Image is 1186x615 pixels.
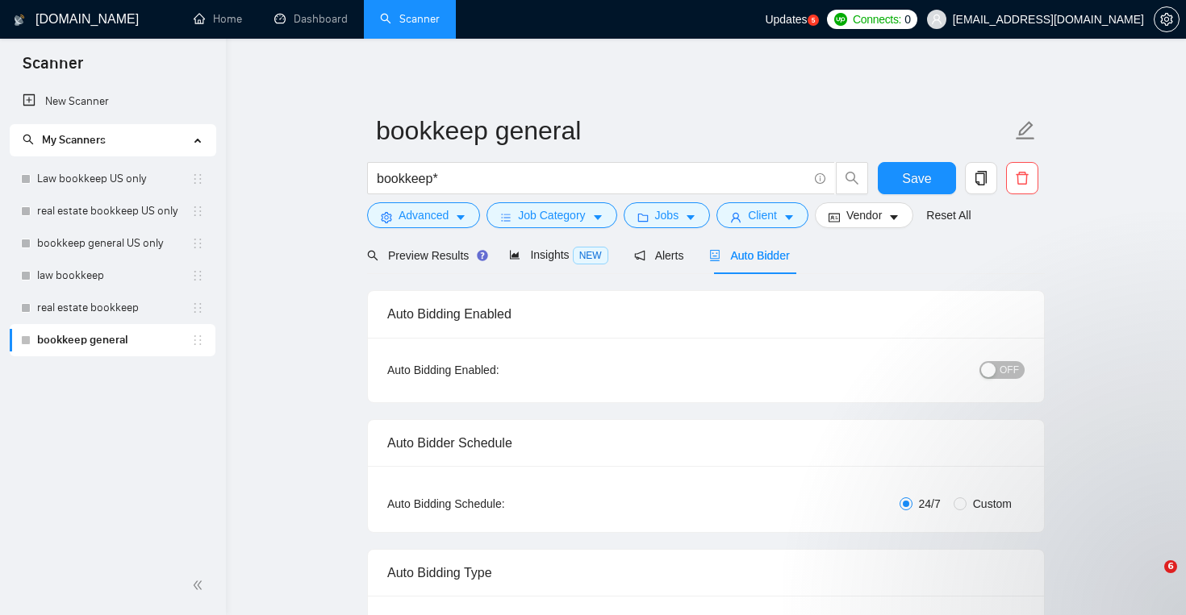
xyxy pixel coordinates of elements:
span: My Scanners [42,133,106,147]
span: search [23,134,34,145]
button: setting [1154,6,1180,32]
span: Advanced [399,206,449,224]
button: userClientcaret-down [716,202,808,228]
div: Auto Bidding Enabled [387,291,1025,337]
text: 5 [811,17,815,24]
span: Vendor [846,206,882,224]
li: law bookkeep [10,260,215,292]
img: logo [14,7,25,33]
span: area-chart [509,249,520,260]
button: search [836,162,868,194]
li: real estate bookkeep US only [10,195,215,227]
input: Search Freelance Jobs... [377,168,808,189]
button: idcardVendorcaret-down [815,202,913,228]
span: My Scanners [23,133,106,147]
span: Job Category [518,206,585,224]
div: Tooltip anchor [475,248,490,263]
span: OFF [1000,361,1019,379]
a: New Scanner [23,85,203,118]
span: idcard [829,211,840,223]
span: NEW [573,247,608,264]
a: Law bookkeep US only [37,163,191,195]
span: double-left [192,577,208,593]
button: barsJob Categorycaret-down [487,202,616,228]
span: 0 [904,10,911,28]
span: Save [902,168,931,189]
span: holder [191,172,204,185]
input: Scanner name... [376,110,1012,151]
span: caret-down [592,211,603,223]
a: real estate bookkeep [37,292,191,324]
span: holder [191,237,204,250]
span: 6 [1164,560,1177,573]
span: Alerts [634,249,684,262]
span: folder [637,211,649,223]
span: Jobs [655,206,679,224]
span: Preview Results [367,249,483,262]
span: holder [191,205,204,218]
a: bookkeep general [37,324,191,356]
span: holder [191,334,204,347]
span: caret-down [783,211,795,223]
span: setting [1155,13,1179,26]
a: homeHome [194,12,242,26]
span: Connects: [853,10,901,28]
a: bookkeep general US only [37,227,191,260]
div: Auto Bidding Type [387,550,1025,596]
button: delete [1006,162,1038,194]
span: caret-down [685,211,696,223]
button: folderJobscaret-down [624,202,711,228]
span: bars [500,211,512,223]
div: Auto Bidder Schedule [387,420,1025,466]
button: copy [965,162,997,194]
span: Updates [765,13,807,26]
span: Auto Bidder [709,249,789,262]
span: copy [966,171,996,185]
span: holder [191,301,204,314]
span: caret-down [888,211,900,223]
li: New Scanner [10,85,215,118]
a: searchScanner [380,12,440,26]
li: bookkeep general [10,324,215,356]
div: Auto Bidding Schedule: [387,495,599,513]
span: setting [381,211,392,223]
img: upwork-logo.png [834,13,847,26]
span: notification [634,250,645,261]
a: setting [1154,13,1180,26]
span: Scanner [10,52,96,85]
span: search [837,171,867,185]
li: real estate bookkeep [10,292,215,324]
span: Insights [509,248,608,261]
span: delete [1007,171,1038,185]
a: 5 [808,15,819,26]
span: user [730,211,741,223]
iframe: Intercom live chat [1131,560,1170,599]
button: Save [878,162,956,194]
button: settingAdvancedcaret-down [367,202,480,228]
a: dashboardDashboard [274,12,348,26]
span: robot [709,250,720,261]
span: search [367,250,378,261]
div: Auto Bidding Enabled: [387,361,599,379]
span: holder [191,269,204,282]
span: edit [1015,120,1036,141]
a: real estate bookkeep US only [37,195,191,227]
a: law bookkeep [37,260,191,292]
span: info-circle [815,173,825,184]
span: Client [748,206,777,224]
a: Reset All [926,206,971,224]
li: Law bookkeep US only [10,163,215,195]
li: bookkeep general US only [10,227,215,260]
span: caret-down [455,211,466,223]
span: user [931,14,942,25]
